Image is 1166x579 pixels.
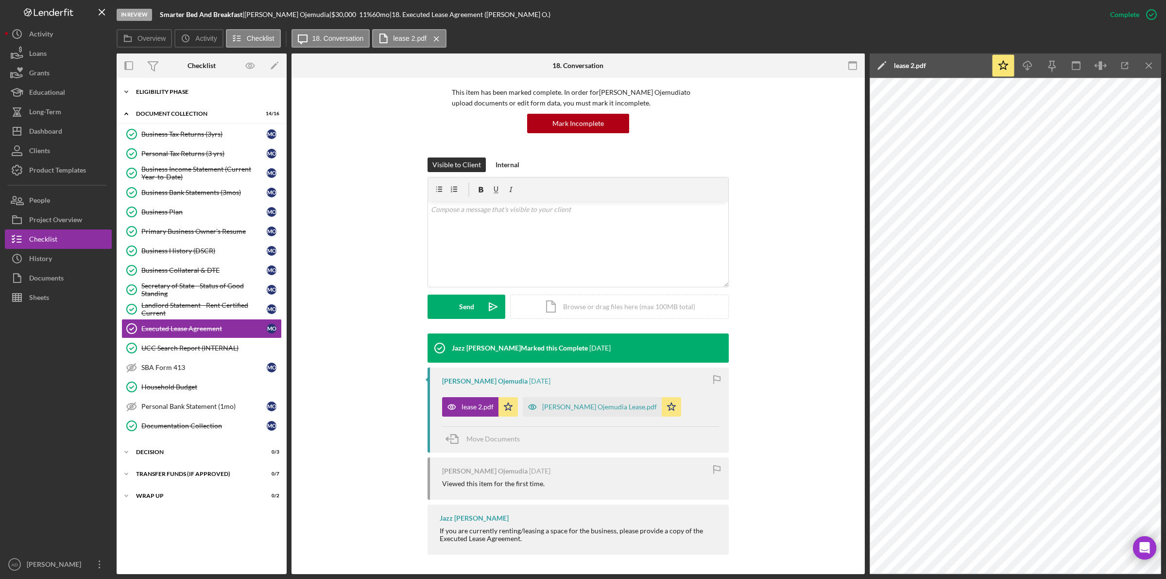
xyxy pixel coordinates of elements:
[267,227,276,236] div: M O
[428,295,505,319] button: Send
[5,141,112,160] button: Clients
[452,344,588,352] div: Jazz [PERSON_NAME] Marked this Complete
[527,114,629,133] button: Mark Incomplete
[442,397,518,417] button: lease 2.pdf
[29,160,86,182] div: Product Templates
[121,377,282,397] a: Household Budget
[29,141,50,163] div: Clients
[5,44,112,63] button: Loans
[440,527,719,543] div: If you are currently renting/leasing a space for the business, please provide a copy of the Execu...
[452,87,704,109] p: This item has been marked complete. In order for [PERSON_NAME] Ojemudia to upload documents or ed...
[291,29,370,48] button: 18. Conversation
[442,377,528,385] div: [PERSON_NAME] Ojemudia
[5,83,112,102] button: Educational
[141,150,267,158] div: Personal Tax Returns (3 yrs)
[29,268,64,290] div: Documents
[141,165,267,181] div: Business Income Statement (Current Year-to-Date)
[121,280,282,299] a: Secretary of State - Status of Good StandingMO
[5,122,112,141] a: Dashboard
[141,364,267,371] div: SBA Form 413
[141,383,281,391] div: Household Budget
[267,402,276,411] div: M O
[29,191,50,212] div: People
[552,62,603,70] div: 18. Conversation
[121,202,282,222] a: Business PlanMO
[359,11,372,18] div: 11 %
[136,471,255,477] div: Transfer Funds (If Approved)
[137,35,166,42] label: Overview
[121,144,282,163] a: Personal Tax Returns (3 yrs)MO
[244,11,331,18] div: [PERSON_NAME] Ojemudia |
[141,403,267,410] div: Personal Bank Statement (1mo)
[312,35,364,42] label: 18. Conversation
[442,427,530,451] button: Move Documents
[188,62,216,70] div: Checklist
[29,83,65,105] div: Educational
[262,471,279,477] div: 0 / 7
[5,102,112,122] a: Long-Term
[29,210,82,232] div: Project Overview
[121,241,282,261] a: Business History (DSCR)MO
[1110,5,1139,24] div: Complete
[267,129,276,139] div: M O
[5,249,112,268] button: History
[267,324,276,333] div: M O
[372,11,390,18] div: 60 mo
[117,9,152,21] div: In Review
[393,35,427,42] label: lease 2.pdf
[5,288,112,307] button: Sheets
[442,480,545,488] div: Viewed this item for the first time.
[29,102,61,124] div: Long-Term
[5,210,112,229] button: Project Overview
[331,10,356,18] span: $30,000
[5,24,112,44] button: Activity
[136,89,274,95] div: Eligibility Phase
[141,266,267,274] div: Business Collateral & DTE
[141,130,267,138] div: Business Tax Returns (3yrs)
[5,63,112,83] button: Grants
[29,122,62,143] div: Dashboard
[267,246,276,256] div: M O
[5,160,112,180] button: Product Templates
[5,191,112,210] button: People
[160,11,244,18] div: |
[29,229,57,251] div: Checklist
[5,229,112,249] button: Checklist
[174,29,223,48] button: Activity
[262,449,279,455] div: 0 / 3
[117,29,172,48] button: Overview
[466,435,520,443] span: Move Documents
[552,114,604,133] div: Mark Incomplete
[529,377,550,385] time: 2025-05-09 19:32
[24,555,87,577] div: [PERSON_NAME]
[267,363,276,372] div: M O
[267,421,276,431] div: M O
[121,222,282,241] a: Primary Business Owner's ResumeMO
[121,163,282,183] a: Business Income Statement (Current Year-to-Date)MO
[121,183,282,202] a: Business Bank Statements (3mos)MO
[491,158,524,172] button: Internal
[29,63,50,85] div: Grants
[440,514,509,522] div: Jazz [PERSON_NAME]
[141,247,267,255] div: Business History (DSCR)
[136,449,255,455] div: Decision
[29,44,47,66] div: Loans
[5,268,112,288] a: Documents
[496,158,519,172] div: Internal
[121,416,282,436] a: Documentation CollectionMO
[226,29,281,48] button: Checklist
[267,149,276,158] div: M O
[121,358,282,377] a: SBA Form 413MO
[1100,5,1161,24] button: Complete
[262,493,279,499] div: 0 / 2
[390,11,550,18] div: | 18. Executed Lease Agreement ([PERSON_NAME] O.)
